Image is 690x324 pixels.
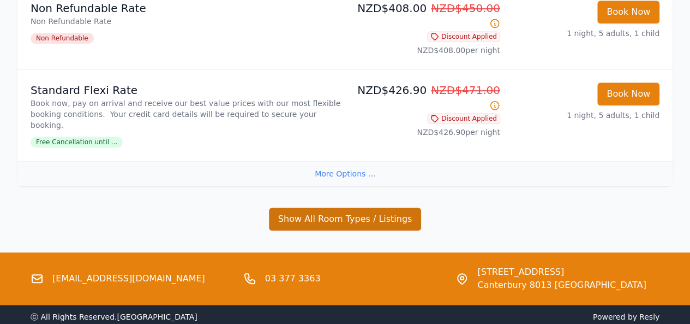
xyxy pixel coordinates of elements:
a: Resly [639,313,659,321]
p: NZD$408.00 [350,1,500,31]
p: NZD$426.90 [350,83,500,113]
p: NZD$408.00 per night [350,45,500,56]
span: Canterbury 8013 [GEOGRAPHIC_DATA] [477,279,646,292]
button: Book Now [597,1,659,23]
p: NZD$426.90 per night [350,127,500,138]
button: Book Now [597,83,659,105]
div: More Options ... [17,161,673,186]
span: NZD$471.00 [431,84,500,97]
a: [EMAIL_ADDRESS][DOMAIN_NAME] [52,272,205,285]
span: ⓒ All Rights Reserved. [GEOGRAPHIC_DATA] [31,313,197,321]
span: NZD$450.00 [431,2,500,15]
a: 03 377 3363 [265,272,321,285]
span: Powered by [350,311,660,322]
p: 1 night, 5 adults, 1 child [509,110,659,121]
span: Non Refundable [31,33,94,44]
button: Show All Room Types / Listings [269,208,422,231]
p: Non Refundable Rate [31,1,341,16]
span: Free Cancellation until ... [31,137,123,148]
p: 1 night, 5 adults, 1 child [509,28,659,39]
p: Standard Flexi Rate [31,83,341,98]
span: Discount Applied [427,31,500,42]
span: Discount Applied [427,113,500,124]
p: Book now, pay on arrival and receive our best value prices with our most flexible booking conditi... [31,98,341,131]
p: Non Refundable Rate [31,16,341,27]
span: [STREET_ADDRESS] [477,266,646,279]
